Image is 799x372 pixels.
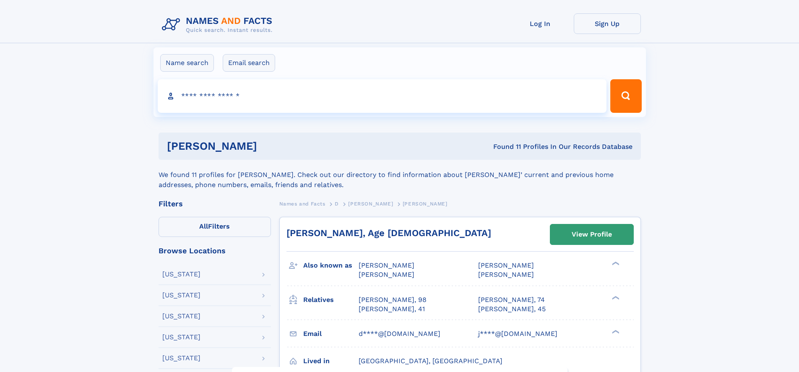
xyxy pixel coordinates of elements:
[359,271,414,278] span: [PERSON_NAME]
[403,201,448,207] span: [PERSON_NAME]
[167,141,375,151] h1: [PERSON_NAME]
[159,217,271,237] label: Filters
[303,327,359,341] h3: Email
[279,198,325,209] a: Names and Facts
[303,258,359,273] h3: Also known as
[303,293,359,307] h3: Relatives
[335,198,339,209] a: D
[550,224,633,245] a: View Profile
[610,329,620,334] div: ❯
[162,334,200,341] div: [US_STATE]
[610,295,620,300] div: ❯
[359,357,502,365] span: [GEOGRAPHIC_DATA], [GEOGRAPHIC_DATA]
[223,54,275,72] label: Email search
[572,225,612,244] div: View Profile
[359,304,425,314] a: [PERSON_NAME], 41
[162,313,200,320] div: [US_STATE]
[359,295,427,304] a: [PERSON_NAME], 98
[159,160,641,190] div: We found 11 profiles for [PERSON_NAME]. Check out our directory to find information about [PERSON...
[478,295,545,304] a: [PERSON_NAME], 74
[348,201,393,207] span: [PERSON_NAME]
[162,292,200,299] div: [US_STATE]
[348,198,393,209] a: [PERSON_NAME]
[199,222,208,230] span: All
[159,200,271,208] div: Filters
[375,142,632,151] div: Found 11 Profiles In Our Records Database
[574,13,641,34] a: Sign Up
[159,247,271,255] div: Browse Locations
[507,13,574,34] a: Log In
[478,304,546,314] a: [PERSON_NAME], 45
[478,271,534,278] span: [PERSON_NAME]
[359,261,414,269] span: [PERSON_NAME]
[162,271,200,278] div: [US_STATE]
[160,54,214,72] label: Name search
[610,261,620,266] div: ❯
[478,261,534,269] span: [PERSON_NAME]
[286,228,491,238] a: [PERSON_NAME], Age [DEMOGRAPHIC_DATA]
[162,355,200,362] div: [US_STATE]
[303,354,359,368] h3: Lived in
[158,79,607,113] input: search input
[159,13,279,36] img: Logo Names and Facts
[335,201,339,207] span: D
[610,79,641,113] button: Search Button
